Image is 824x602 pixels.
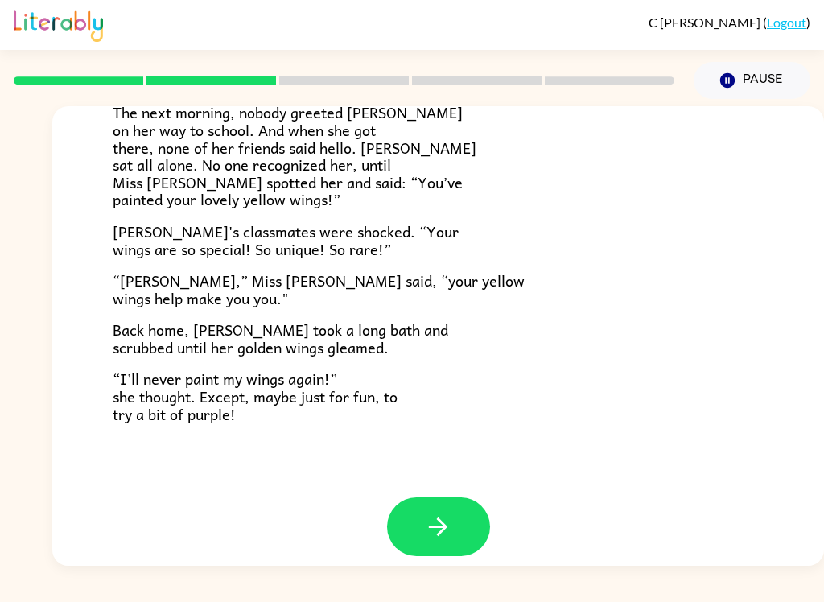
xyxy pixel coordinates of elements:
[649,14,763,30] span: C [PERSON_NAME]
[113,367,398,425] span: “I’ll never paint my wings again!” she thought. Except, maybe just for fun, to try a bit of purple!
[113,101,476,211] span: The next morning, nobody greeted [PERSON_NAME] on her way to school. And when she got there, none...
[113,269,525,310] span: “[PERSON_NAME],” Miss [PERSON_NAME] said, “your yellow wings help make you you."
[694,62,810,99] button: Pause
[113,318,448,359] span: Back home, [PERSON_NAME] took a long bath and scrubbed until her golden wings gleamed.
[14,6,103,42] img: Literably
[767,14,806,30] a: Logout
[649,14,810,30] div: ( )
[113,220,459,261] span: [PERSON_NAME]'s classmates were shocked. “Your wings are so special! So unique! So rare!”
